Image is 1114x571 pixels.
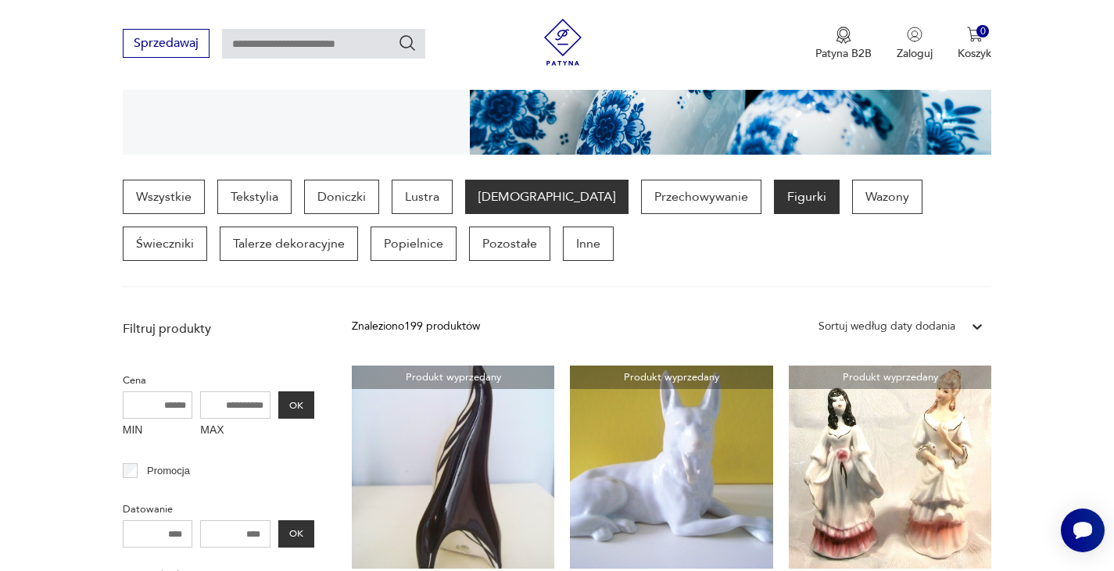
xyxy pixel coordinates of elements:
[147,462,190,480] p: Promocja
[123,29,210,58] button: Sprzedawaj
[1061,509,1105,552] iframe: Smartsupp widget button
[123,501,314,518] p: Datowanie
[976,25,990,38] div: 0
[563,227,614,261] a: Inne
[123,180,205,214] a: Wszystkie
[958,27,991,61] button: 0Koszyk
[398,34,417,52] button: Szukaj
[539,19,586,66] img: Patyna - sklep z meblami i dekoracjami vintage
[958,46,991,61] p: Koszyk
[641,180,761,214] a: Przechowywanie
[371,227,457,261] a: Popielnice
[123,320,314,337] p: Filtruj produkty
[818,318,955,335] div: Sortuj według daty dodania
[200,419,270,444] label: MAX
[967,27,983,42] img: Ikona koszyka
[123,372,314,389] p: Cena
[852,180,922,214] a: Wazony
[220,227,358,261] a: Talerze dekoracyjne
[465,180,629,214] a: [DEMOGRAPHIC_DATA]
[278,391,314,419] button: OK
[123,419,193,444] label: MIN
[123,227,207,261] a: Świeczniki
[469,227,550,261] a: Pozostałe
[836,27,851,44] img: Ikona medalu
[907,27,922,42] img: Ikonka użytkownika
[897,46,933,61] p: Zaloguj
[304,180,379,214] a: Doniczki
[352,318,480,335] div: Znaleziono 199 produktów
[123,39,210,50] a: Sprzedawaj
[774,180,840,214] a: Figurki
[815,27,872,61] button: Patyna B2B
[897,27,933,61] button: Zaloguj
[217,180,292,214] a: Tekstylia
[815,46,872,61] p: Patyna B2B
[278,520,314,548] button: OK
[392,180,453,214] a: Lustra
[815,27,872,61] a: Ikona medaluPatyna B2B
